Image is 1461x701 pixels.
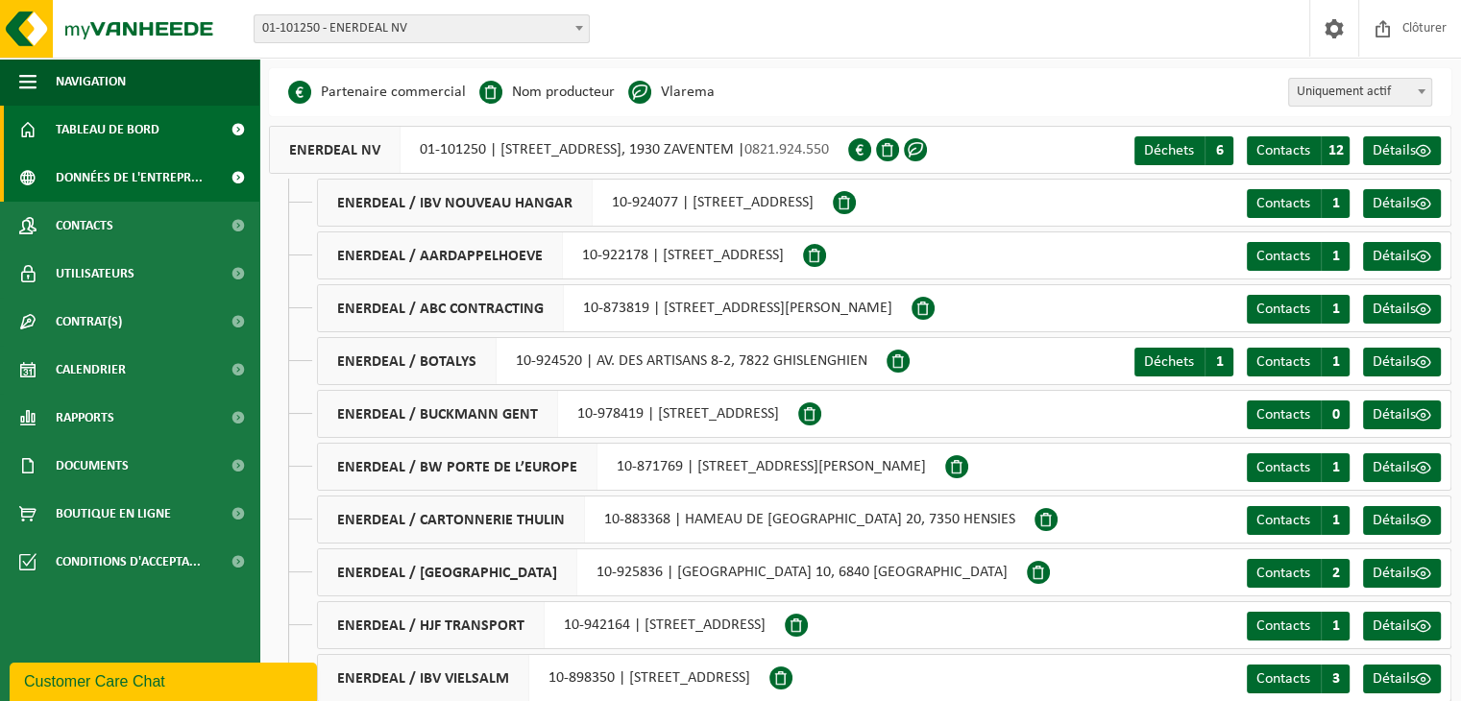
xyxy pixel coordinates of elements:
[1288,78,1432,107] span: Uniquement actif
[1373,460,1416,475] span: Détails
[317,231,803,279] div: 10-922178 | [STREET_ADDRESS]
[1247,453,1350,482] a: Contacts 1
[1256,407,1310,423] span: Contacts
[1247,506,1350,535] a: Contacts 1
[56,490,171,538] span: Boutique en ligne
[1247,665,1350,693] a: Contacts 3
[1144,143,1194,158] span: Déchets
[1363,348,1441,376] a: Détails
[1363,559,1441,588] a: Détails
[1363,189,1441,218] a: Détails
[1373,513,1416,528] span: Détails
[1256,196,1310,211] span: Contacts
[318,232,563,278] span: ENERDEAL / AARDAPPELHOEVE
[1247,295,1350,324] a: Contacts 1
[1256,354,1310,370] span: Contacts
[1373,618,1416,634] span: Détails
[1247,400,1350,429] a: Contacts 0
[1321,295,1350,324] span: 1
[1247,612,1350,641] a: Contacts 1
[1134,348,1233,376] a: Déchets 1
[1144,354,1194,370] span: Déchets
[318,496,585,543] span: ENERDEAL / CARTONNERIE THULIN
[1247,348,1350,376] a: Contacts 1
[270,127,401,173] span: ENERDEAL NV
[56,346,126,394] span: Calendrier
[1321,559,1350,588] span: 2
[1363,400,1441,429] a: Détails
[1363,612,1441,641] a: Détails
[1373,302,1416,317] span: Détails
[1321,348,1350,376] span: 1
[255,15,589,42] span: 01-101250 - ENERDEAL NV
[1321,506,1350,535] span: 1
[317,443,945,491] div: 10-871769 | [STREET_ADDRESS][PERSON_NAME]
[56,538,201,586] span: Conditions d'accepta...
[269,126,848,174] div: 01-101250 | [STREET_ADDRESS], 1930 ZAVENTEM |
[1363,453,1441,482] a: Détails
[1373,566,1416,581] span: Détails
[56,154,203,202] span: Données de l'entrepr...
[1256,566,1310,581] span: Contacts
[1205,348,1233,376] span: 1
[1373,143,1416,158] span: Détails
[56,394,114,442] span: Rapports
[1363,136,1441,165] a: Détails
[1289,79,1431,106] span: Uniquement actif
[56,250,134,298] span: Utilisateurs
[317,390,798,438] div: 10-978419 | [STREET_ADDRESS]
[318,444,597,490] span: ENERDEAL / BW PORTE DE L’EUROPE
[318,391,558,437] span: ENERDEAL / BUCKMANN GENT
[1363,295,1441,324] a: Détails
[1321,665,1350,693] span: 3
[1321,453,1350,482] span: 1
[479,78,615,107] li: Nom producteur
[317,601,785,649] div: 10-942164 | [STREET_ADDRESS]
[318,655,529,701] span: ENERDEAL / IBV VIELSALM
[317,496,1035,544] div: 10-883368 | HAMEAU DE [GEOGRAPHIC_DATA] 20, 7350 HENSIES
[1373,671,1416,687] span: Détails
[1205,136,1233,165] span: 6
[56,442,129,490] span: Documents
[1134,136,1233,165] a: Déchets 6
[318,549,577,595] span: ENERDEAL / [GEOGRAPHIC_DATA]
[254,14,590,43] span: 01-101250 - ENERDEAL NV
[1256,513,1310,528] span: Contacts
[317,548,1027,596] div: 10-925836 | [GEOGRAPHIC_DATA] 10, 6840 [GEOGRAPHIC_DATA]
[318,285,564,331] span: ENERDEAL / ABC CONTRACTING
[1247,559,1350,588] a: Contacts 2
[1321,189,1350,218] span: 1
[1256,460,1310,475] span: Contacts
[1373,407,1416,423] span: Détails
[1373,354,1416,370] span: Détails
[1256,618,1310,634] span: Contacts
[56,58,126,106] span: Navigation
[1247,136,1350,165] a: Contacts 12
[1363,242,1441,271] a: Détails
[628,78,715,107] li: Vlarema
[318,338,497,384] span: ENERDEAL / BOTALYS
[1363,665,1441,693] a: Détails
[288,78,466,107] li: Partenaire commercial
[318,180,593,226] span: ENERDEAL / IBV NOUVEAU HANGAR
[318,602,545,648] span: ENERDEAL / HJF TRANSPORT
[317,337,887,385] div: 10-924520 | AV. DES ARTISANS 8-2, 7822 GHISLENGHIEN
[1373,196,1416,211] span: Détails
[744,142,829,157] span: 0821.924.550
[1256,143,1310,158] span: Contacts
[56,298,122,346] span: Contrat(s)
[1321,612,1350,641] span: 1
[317,179,833,227] div: 10-924077 | [STREET_ADDRESS]
[1373,249,1416,264] span: Détails
[1321,136,1350,165] span: 12
[1247,189,1350,218] a: Contacts 1
[1247,242,1350,271] a: Contacts 1
[317,284,912,332] div: 10-873819 | [STREET_ADDRESS][PERSON_NAME]
[1256,249,1310,264] span: Contacts
[10,659,321,701] iframe: chat widget
[1321,242,1350,271] span: 1
[56,106,159,154] span: Tableau de bord
[1256,302,1310,317] span: Contacts
[56,202,113,250] span: Contacts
